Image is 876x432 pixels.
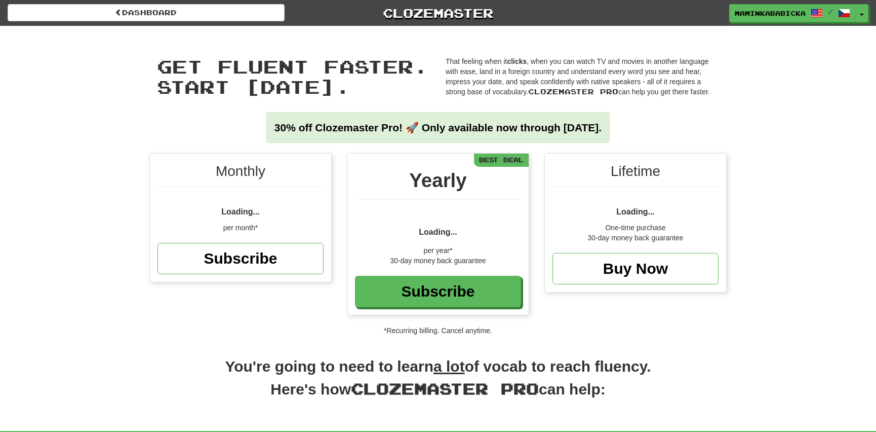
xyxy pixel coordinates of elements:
span: Clozemaster Pro [528,87,618,96]
span: Loading... [616,207,655,216]
div: per month* [157,223,324,233]
a: Subscribe [355,276,521,307]
span: maminkababicka [735,9,806,18]
span: Loading... [221,207,260,216]
a: Buy Now [552,253,719,284]
div: Lifetime [552,161,719,187]
u: a lot [433,358,465,375]
p: That feeling when it , when you can watch TV and movies in another language with ease, land in a ... [446,56,719,97]
span: Clozemaster Pro [351,379,539,398]
span: Loading... [419,228,457,236]
strong: clicks [507,57,527,65]
h2: You're going to need to learn of vocab to reach fluency. Here's how can help: [149,356,727,411]
div: 30-day money back guarantee [552,233,719,243]
div: Yearly [355,166,521,200]
span: Get fluent faster. Start [DATE]. [157,55,428,97]
a: maminkababicka / [729,4,856,22]
a: Subscribe [157,243,324,274]
strong: 30% off Clozemaster Pro! 🚀 Only available now through [DATE]. [274,122,602,133]
span: / [828,8,833,15]
a: Dashboard [8,4,285,21]
div: Best Deal [474,154,529,166]
div: 30-day money back guarantee [355,256,521,266]
a: Clozemaster [300,4,577,22]
div: One-time purchase [552,223,719,233]
div: per year* [355,245,521,256]
div: Monthly [157,161,324,187]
